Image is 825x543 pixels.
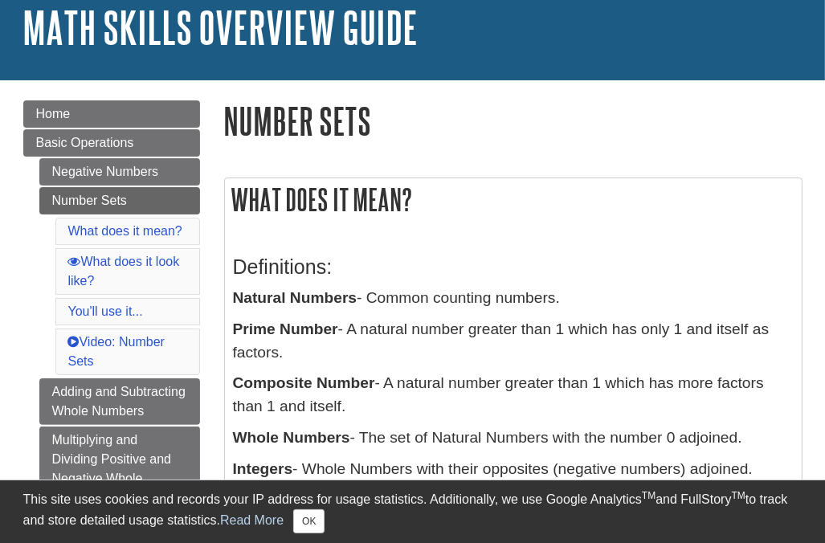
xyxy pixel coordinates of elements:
a: Video: Number Sets [68,335,165,368]
div: This site uses cookies and records your IP address for usage statistics. Additionally, we use Goo... [23,490,803,533]
a: Read More [220,513,284,527]
p: - The set of Natural Numbers with the number 0 adjoined. [233,427,794,450]
b: Whole Numbers [233,429,350,446]
h1: Number Sets [224,100,803,141]
a: Number Sets [39,187,200,214]
a: Multiplying and Dividing Positive and Negative Whole Numbers [39,427,200,512]
a: You'll use it... [68,304,143,318]
a: Math Skills Overview Guide [23,2,419,52]
span: Basic Operations [36,136,134,149]
a: Basic Operations [23,129,200,157]
p: - A natural number greater than 1 which has only 1 and itself as factors. [233,318,794,365]
b: Integers [233,460,293,477]
b: Composite Number [233,374,375,391]
a: What does it mean? [68,224,182,238]
a: What does it look like? [68,255,180,288]
p: - Whole Numbers with their opposites (negative numbers) adjoined. [233,458,794,481]
span: Home [36,107,71,120]
sup: TM [642,490,656,501]
a: Home [23,100,200,128]
a: Negative Numbers [39,158,200,186]
sup: TM [732,490,745,501]
p: - Common counting numbers. [233,287,794,310]
button: Close [293,509,325,533]
b: Prime Number [233,320,338,337]
b: Natural Numbers [233,289,357,306]
h2: What does it mean? [225,178,802,221]
a: Adding and Subtracting Whole Numbers [39,378,200,425]
p: - A natural number greater than 1 which has more factors than 1 and itself. [233,372,794,418]
h3: Definitions: [233,255,794,279]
